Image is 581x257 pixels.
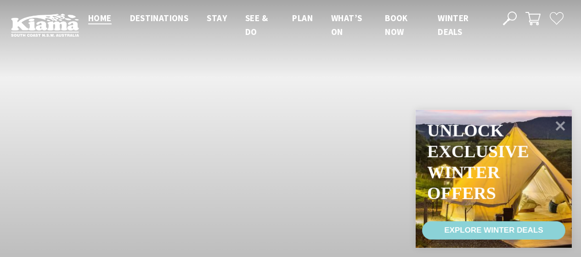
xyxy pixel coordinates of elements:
[130,12,189,23] span: Destinations
[438,12,468,37] span: Winter Deals
[207,12,227,23] span: Stay
[245,12,268,37] span: See & Do
[422,221,565,240] a: EXPLORE WINTER DEALS
[79,11,492,39] nav: Main Menu
[88,12,112,23] span: Home
[292,12,313,23] span: Plan
[444,221,543,240] div: EXPLORE WINTER DEALS
[427,120,529,204] div: Unlock exclusive winter offers
[331,12,362,37] span: What’s On
[11,13,79,37] img: Kiama Logo
[385,12,408,37] span: Book now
